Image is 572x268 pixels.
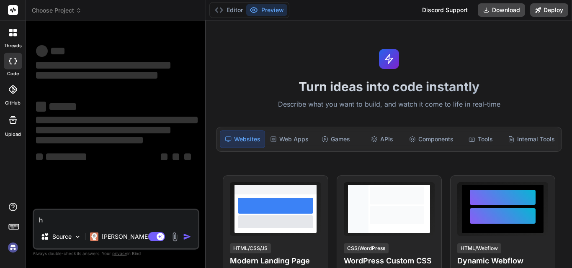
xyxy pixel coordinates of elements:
[459,130,503,148] div: Tools
[211,4,246,16] button: Editor
[344,255,435,267] h4: WordPress Custom CSS
[211,99,567,110] p: Describe what you want to build, and watch it come to life in real-time
[32,6,82,15] span: Choose Project
[52,232,72,241] p: Source
[5,100,21,107] label: GitHub
[457,243,501,253] div: HTML/Webflow
[406,130,457,148] div: Components
[90,232,98,241] img: Claude 4 Sonnet
[4,42,22,49] label: threads
[161,153,167,160] span: ‌
[211,79,567,94] h1: Turn ideas into code instantly
[220,130,265,148] div: Websites
[36,117,198,123] span: ‌
[36,72,157,79] span: ‌
[230,255,321,267] h4: Modern Landing Page
[36,62,170,69] span: ‌
[7,70,19,77] label: code
[314,130,358,148] div: Games
[344,243,389,253] div: CSS/WordPress
[36,127,170,133] span: ‌
[74,233,81,240] img: Pick Models
[183,232,191,241] img: icon
[173,153,179,160] span: ‌
[360,130,404,148] div: APIs
[51,48,64,54] span: ‌
[478,3,525,17] button: Download
[33,250,199,258] p: Always double-check its answers. Your in Bind
[246,4,287,16] button: Preview
[5,131,21,138] label: Upload
[36,102,46,112] span: ‌
[530,3,568,17] button: Deploy
[505,130,558,148] div: Internal Tools
[49,103,76,110] span: ‌
[184,153,191,160] span: ‌
[6,240,20,255] img: signin
[46,153,86,160] span: ‌
[267,130,312,148] div: Web Apps
[36,45,48,57] span: ‌
[36,153,43,160] span: ‌
[170,232,180,242] img: attachment
[230,243,271,253] div: HTML/CSS/JS
[36,137,143,143] span: ‌
[417,3,473,17] div: Discord Support
[34,210,198,225] textarea: h
[102,232,164,241] p: [PERSON_NAME] 4 S..
[112,251,127,256] span: privacy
